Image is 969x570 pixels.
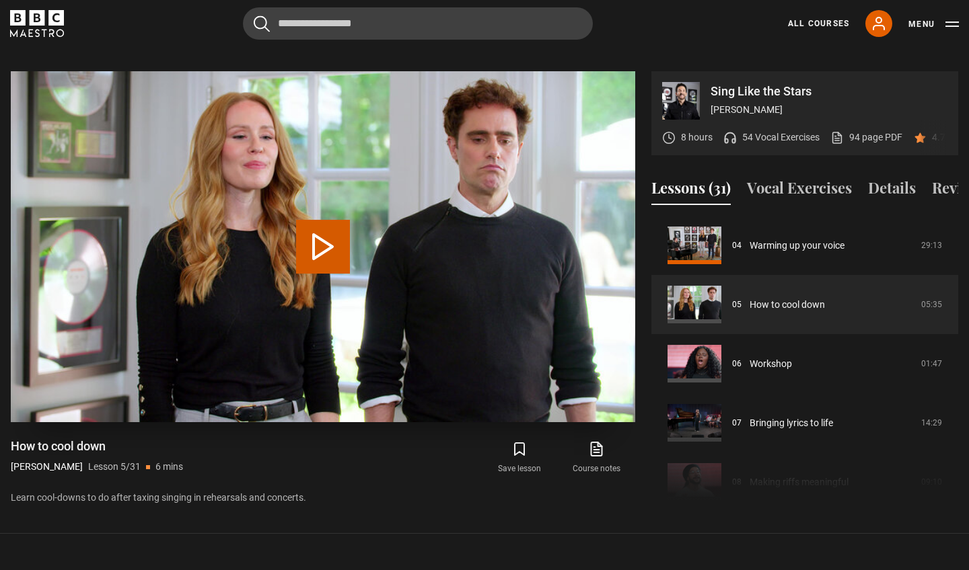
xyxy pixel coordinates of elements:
a: Bringing lyrics to life [750,416,833,430]
button: Vocal Exercises [747,177,852,205]
p: Lesson 5/31 [88,460,141,474]
button: Save lesson [481,438,558,477]
p: [PERSON_NAME] [11,460,83,474]
button: Play Lesson How to cool down [296,220,350,274]
a: How to cool down [750,298,825,312]
button: Toggle navigation [908,17,959,31]
svg: BBC Maestro [10,10,64,37]
a: 94 page PDF [830,130,902,145]
p: 6 mins [155,460,183,474]
h1: How to cool down [11,438,183,454]
p: Sing Like the Stars [711,85,947,97]
a: Course notes [559,438,635,477]
input: Search [243,7,593,40]
p: [PERSON_NAME] [711,103,947,117]
video-js: Video Player [11,71,635,422]
p: 8 hours [681,130,713,145]
a: Workshop [750,357,792,371]
button: Lessons (31) [651,177,731,205]
button: Details [868,177,916,205]
button: Submit the search query [254,15,270,32]
a: Warming up your voice [750,239,845,253]
p: Learn cool-downs to do after taxing singing in rehearsals and concerts. [11,491,635,505]
p: 54 Vocal Exercises [742,130,820,145]
a: All Courses [788,17,849,30]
